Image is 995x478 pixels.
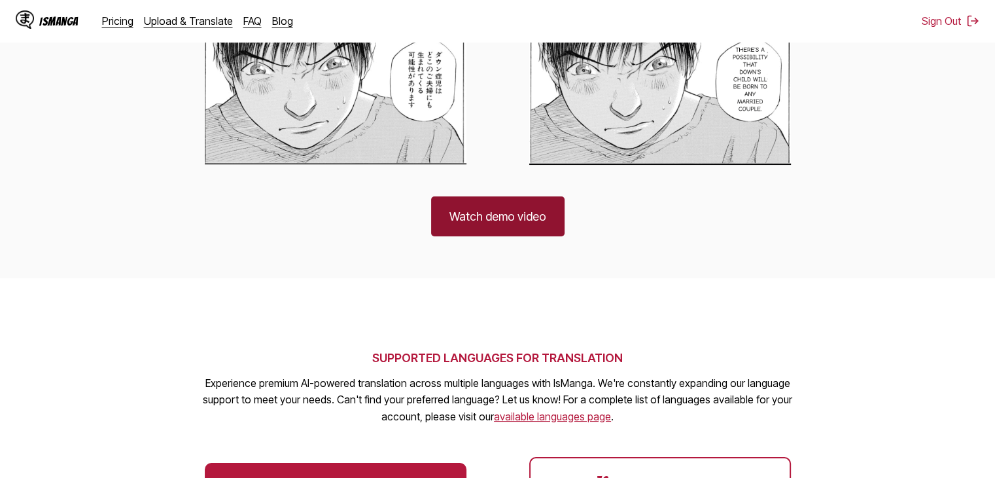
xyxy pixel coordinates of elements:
a: IsManga LogoIsManga [16,10,102,31]
a: Available languages [494,410,611,423]
a: Upload & Translate [144,14,233,28]
img: Sign out [966,14,979,28]
a: Blog [272,14,293,28]
h2: SUPPORTED LANGUAGES FOR TRANSLATION [197,351,799,365]
p: Experience premium AI-powered translation across multiple languages with IsManga. We're constantl... [197,375,799,426]
img: IsManga Logo [16,10,34,29]
div: IsManga [39,15,79,28]
a: FAQ [243,14,262,28]
a: Watch demo video [431,196,565,236]
a: Pricing [102,14,133,28]
button: Sign Out [922,14,979,28]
